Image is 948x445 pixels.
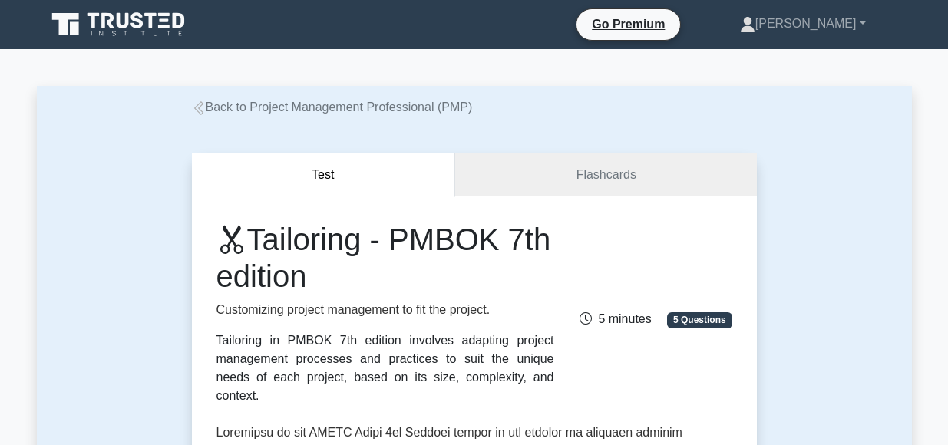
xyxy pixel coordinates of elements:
[192,153,456,197] button: Test
[192,101,473,114] a: Back to Project Management Professional (PMP)
[216,331,554,405] div: Tailoring in PMBOK 7th edition involves adapting project management processes and practices to su...
[703,8,903,39] a: [PERSON_NAME]
[583,15,674,34] a: Go Premium
[667,312,732,328] span: 5 Questions
[455,153,756,197] a: Flashcards
[216,301,554,319] p: Customizing project management to fit the project.
[216,221,554,295] h1: Tailoring - PMBOK 7th edition
[580,312,651,325] span: 5 minutes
